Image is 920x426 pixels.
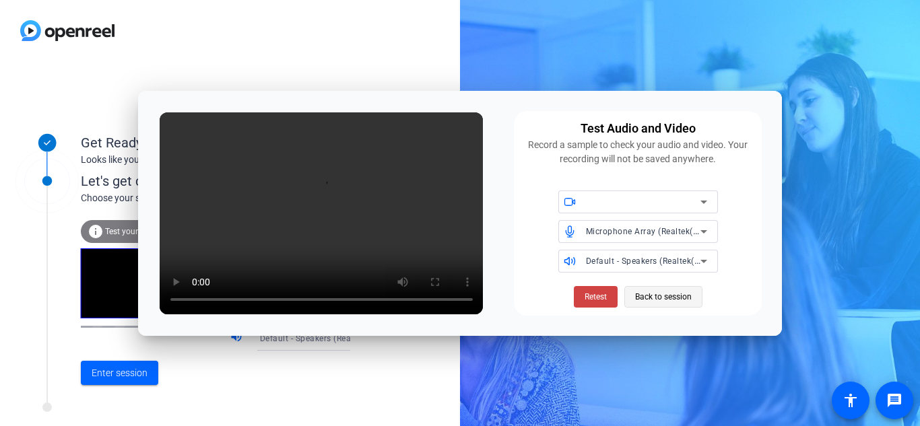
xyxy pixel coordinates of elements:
[81,133,350,153] div: Get Ready!
[574,286,618,308] button: Retest
[843,392,859,409] mat-icon: accessibility
[581,119,696,138] div: Test Audio and Video
[81,171,378,191] div: Let's get connected.
[586,255,731,266] span: Default - Speakers (Realtek(R) Audio)
[230,330,246,346] mat-icon: volume_up
[81,153,350,167] div: Looks like you've been invited to join
[81,191,378,205] div: Choose your settings
[886,392,902,409] mat-icon: message
[105,227,199,236] span: Test your audio and video
[635,284,692,310] span: Back to session
[522,138,754,166] div: Record a sample to check your audio and video. Your recording will not be saved anywhere.
[624,286,702,308] button: Back to session
[585,291,607,303] span: Retest
[88,223,104,240] mat-icon: info
[260,332,405,343] span: Default - Speakers (Realtek(R) Audio)
[92,366,147,380] span: Enter session
[586,225,730,236] span: Microphone Array (Realtek(R) Audio)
